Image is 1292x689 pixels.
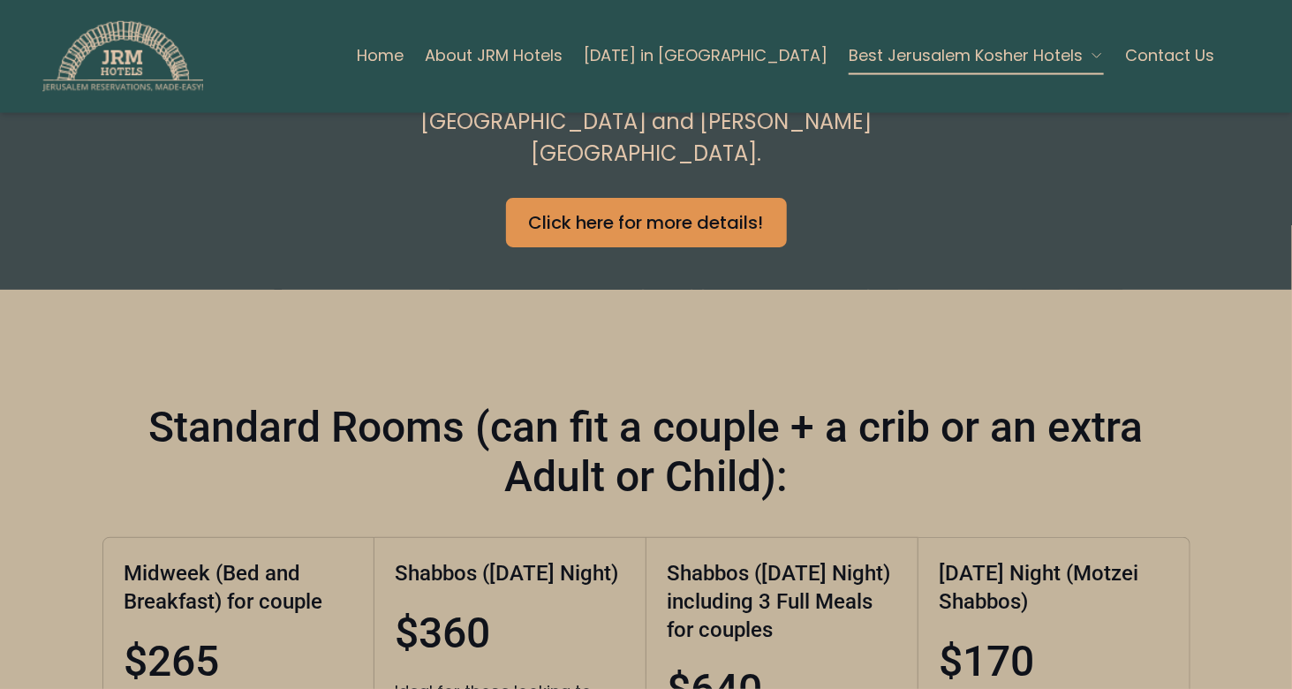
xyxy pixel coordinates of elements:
a: [DATE] in [GEOGRAPHIC_DATA] [584,38,827,73]
p: $170 [940,637,1168,686]
p: Shabbos ([DATE] Night) including 3 Full Meals for couples [668,559,896,644]
span: Best Jerusalem Kosher Hotels [849,43,1083,68]
p: $265 [125,637,352,686]
a: Home [357,38,404,73]
p: $360 [396,609,624,658]
button: Best Jerusalem Kosher Hotels [849,38,1104,73]
p: [DATE] Night (Motzei Shabbos) [940,559,1168,616]
p: Midweek (Bed and Breakfast) for couple [125,559,352,616]
p: Shabbos ([DATE] Night) [396,559,624,587]
img: JRM Hotels [42,21,203,92]
h2: Standard Rooms (can fit a couple + a crib or an extra Adult or Child): [102,403,1190,502]
a: About JRM Hotels [425,38,563,73]
a: Contact Us [1125,38,1214,73]
a: Click here for more details! [506,198,787,247]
